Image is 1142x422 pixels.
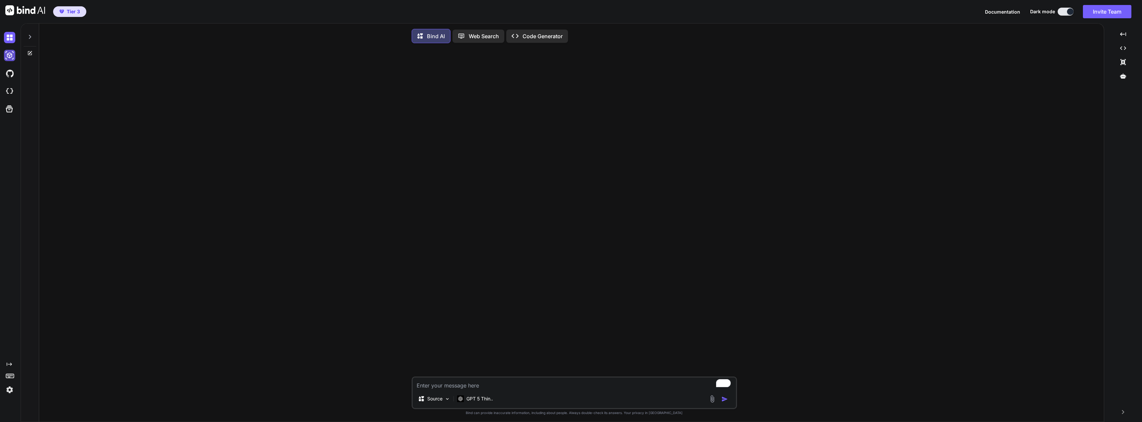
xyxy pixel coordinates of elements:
[721,396,728,402] img: icon
[4,86,15,97] img: cloudideIcon
[1083,5,1131,18] button: Invite Team
[4,32,15,43] img: darkChat
[523,32,563,40] p: Code Generator
[412,410,737,415] p: Bind can provide inaccurate information, including about people. Always double-check its answers....
[985,8,1020,15] button: Documentation
[466,395,493,402] p: GPT 5 Thin..
[67,8,80,15] span: Tier 3
[59,10,64,14] img: premium
[4,50,15,61] img: darkAi-studio
[413,378,736,389] textarea: To enrich screen reader interactions, please activate Accessibility in Grammarly extension settings
[469,32,499,40] p: Web Search
[4,384,15,395] img: settings
[457,395,464,402] img: GPT 5 Thinking High
[427,395,443,402] p: Source
[4,68,15,79] img: githubDark
[1030,8,1055,15] span: Dark mode
[445,396,450,402] img: Pick Models
[427,32,445,40] p: Bind AI
[708,395,716,403] img: attachment
[985,9,1020,15] span: Documentation
[53,6,86,17] button: premiumTier 3
[5,5,45,15] img: Bind AI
